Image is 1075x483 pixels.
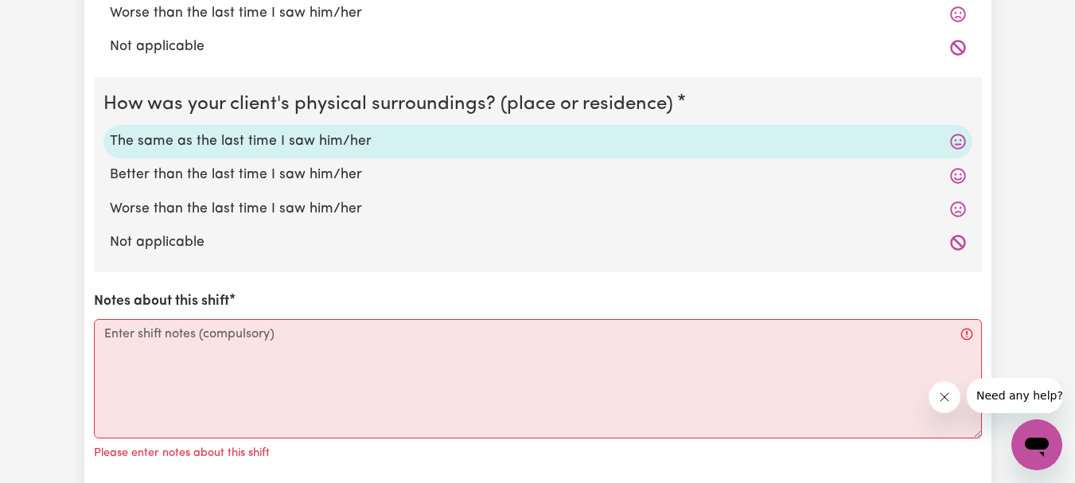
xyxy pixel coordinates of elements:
[110,232,966,253] label: Not applicable
[110,131,966,152] label: The same as the last time I saw him/her
[110,3,966,24] label: Worse than the last time I saw him/her
[110,199,966,220] label: Worse than the last time I saw him/her
[103,90,680,119] legend: How was your client's physical surroundings? (place or residence)
[110,37,966,57] label: Not applicable
[10,11,96,24] span: Need any help?
[967,378,1062,413] iframe: Message from company
[929,381,960,413] iframe: Close message
[94,291,229,312] label: Notes about this shift
[94,445,270,462] p: Please enter notes about this shift
[110,165,966,185] label: Better than the last time I saw him/her
[1011,419,1062,470] iframe: Button to launch messaging window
